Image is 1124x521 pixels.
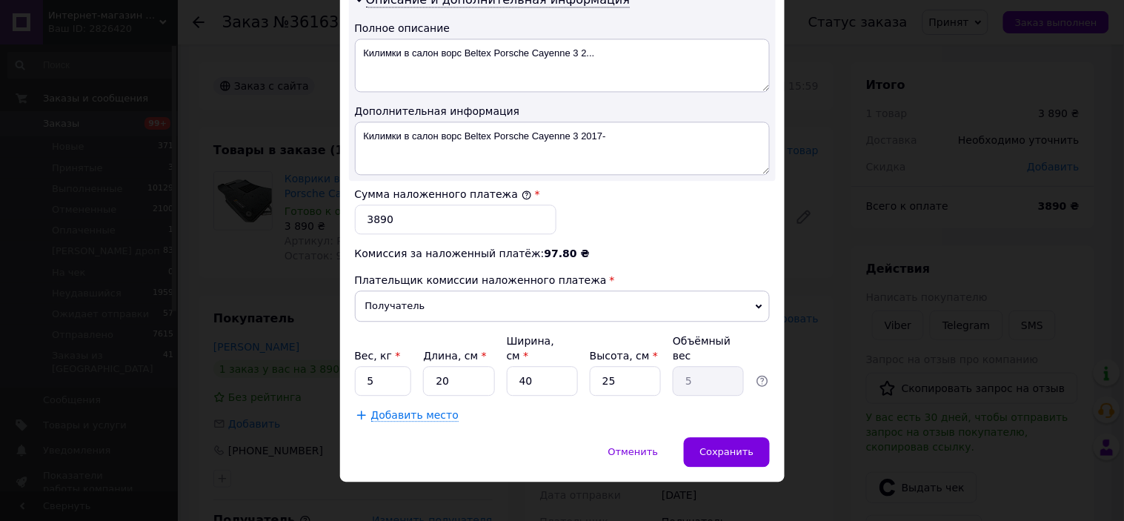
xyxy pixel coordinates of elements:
[355,39,770,92] textarea: Килимки в салон ворс Beltex Porsche Cayenne 3 2...
[355,350,401,362] label: Вес, кг
[355,274,607,286] span: Плательщик комиссии наложенного платежа
[371,409,459,422] span: Добавить место
[355,122,770,175] textarea: Килимки в салон ворс Beltex Porsche Cayenne 3 2017-
[590,350,658,362] label: Высота, см
[673,333,744,363] div: Объёмный вес
[355,21,770,36] div: Полное описание
[423,350,486,362] label: Длина, см
[699,446,754,457] span: Сохранить
[545,248,590,259] span: 97.80 ₴
[355,246,770,261] div: Комиссия за наложенный платёж:
[507,335,554,362] label: Ширина, см
[355,104,770,119] div: Дополнительная информация
[608,446,659,457] span: Отменить
[355,291,770,322] span: Получатель
[355,188,532,200] label: Сумма наложенного платежа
